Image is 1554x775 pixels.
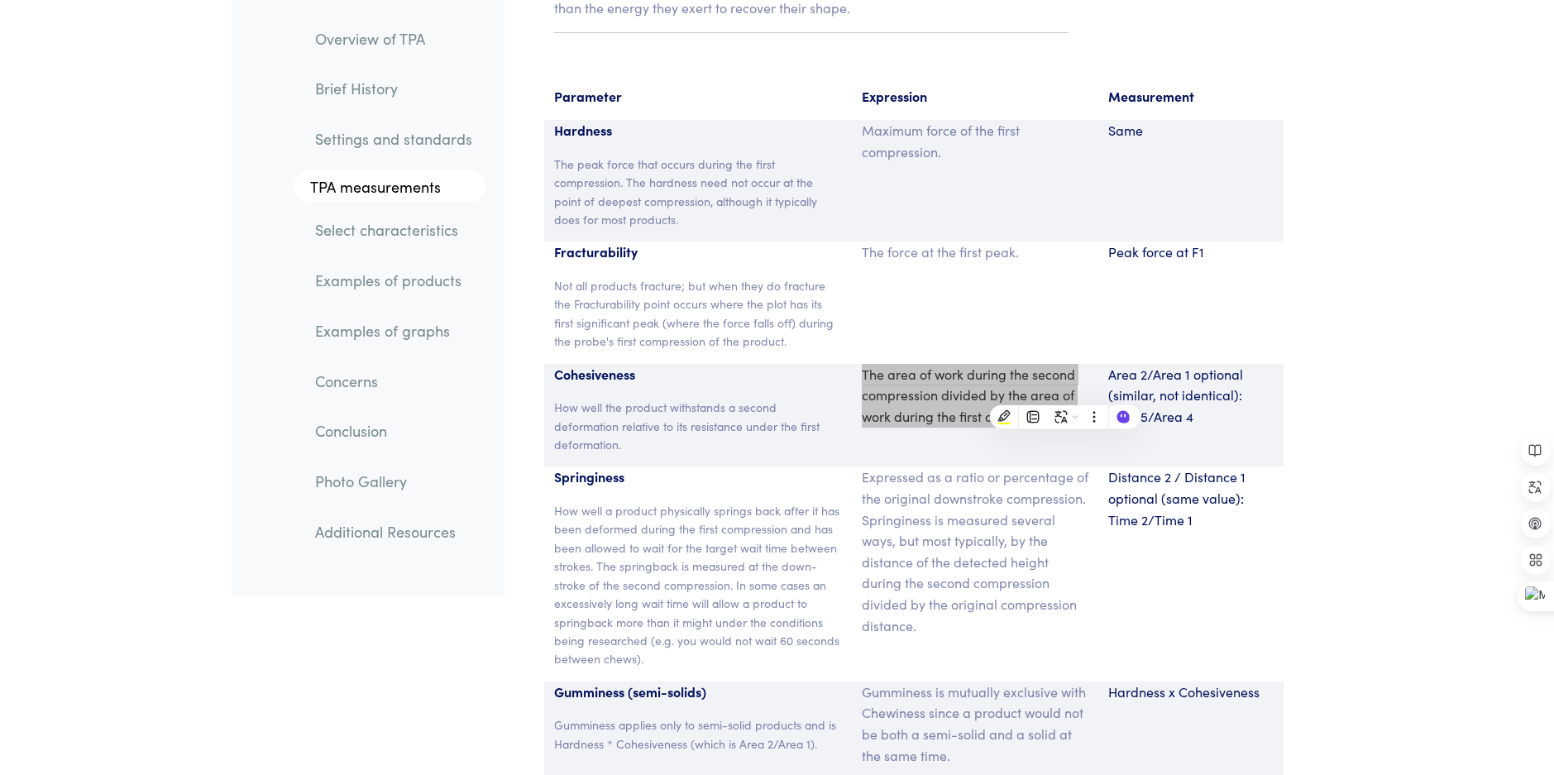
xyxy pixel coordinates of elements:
[1108,682,1274,703] p: Hardness x Cohesiveness
[302,413,485,451] a: Conclusion
[1108,364,1274,428] p: Area 2/Area 1 optional (similar, not identical): Area 5/Area 4
[1108,466,1274,530] p: Distance 2 / Distance 1 optional (same value): Time 2/Time 1
[302,20,485,58] a: Overview of TPA
[302,312,485,350] a: Examples of graphs
[1108,242,1274,263] p: Peak force at F1
[554,364,843,385] p: Cohesiveness
[302,70,485,108] a: Brief History
[554,682,843,703] p: Gumminess (semi-solids)
[554,86,843,108] p: Parameter
[554,501,843,668] p: How well a product physically springs back after it has been deformed during the first compressio...
[862,466,1088,636] p: Expressed as a ratio or percentage of the original downstroke compression. Springiness is measure...
[302,513,485,551] a: Additional Resources
[302,120,485,158] a: Settings and standards
[862,86,1088,108] p: Expression
[1108,86,1274,108] p: Measurement
[862,364,1088,428] p: The area of work during the second compression divided by the area of work during the first compr...
[302,262,485,300] a: Examples of products
[554,120,843,141] p: Hardness
[554,466,843,488] p: Springiness
[302,462,485,500] a: Photo Gallery
[302,362,485,400] a: Concerns
[862,242,1088,263] p: The force at the first peak.
[862,120,1088,162] p: Maximum force of the first compression.
[294,170,485,203] a: TPA measurements
[554,276,843,351] p: Not all products fracture; but when they do fracture the Fracturability point occurs where the pl...
[302,212,485,250] a: Select characteristics
[554,242,843,263] p: Fracturability
[862,682,1088,766] p: Gumminess is mutually exclusive with Chewiness since a product would not be both a semi-solid and...
[554,398,843,453] p: How well the product withstands a second deformation relative to its resistance under the first d...
[554,715,843,753] p: Gumminess applies only to semi-solid products and is Hardness * Cohesiveness (which is Area 2/Are...
[554,155,843,229] p: The peak force that occurs during the first compression. The hardness need not occur at the point...
[1108,120,1274,141] p: Same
